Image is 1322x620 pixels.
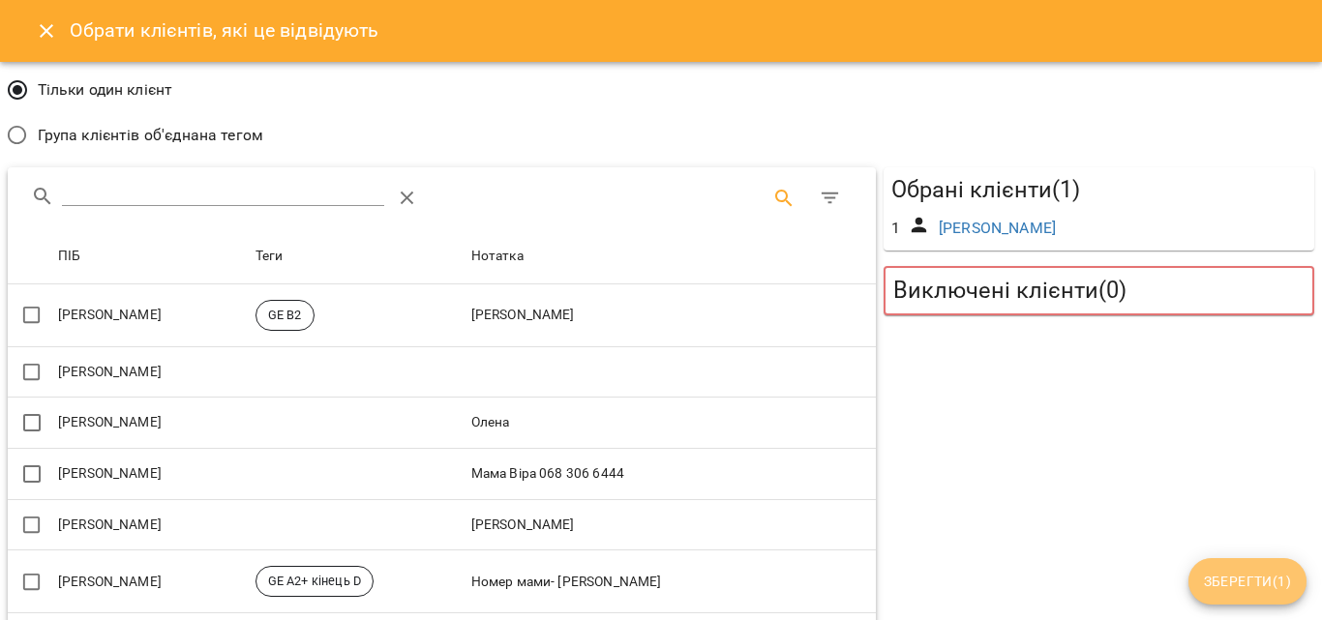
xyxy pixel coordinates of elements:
span: Тільки один клієнт [38,78,173,102]
td: [PERSON_NAME] [54,550,252,613]
span: Зберегти ( 1 ) [1204,570,1291,593]
div: Table Toolbar [8,167,876,229]
a: [PERSON_NAME] [939,219,1056,237]
td: Олена [467,398,877,449]
h5: Обрані клієнти ( 1 ) [891,175,1307,205]
span: Теги [255,245,464,268]
td: [PERSON_NAME] [54,499,252,550]
span: ПІБ [58,245,248,268]
div: ПІБ [58,245,80,268]
td: Мама Віра 068 306 6444 [467,449,877,500]
td: [PERSON_NAME] [54,284,252,347]
div: Sort [471,245,524,268]
button: Close [23,8,70,54]
td: [PERSON_NAME] [467,499,877,550]
button: Search [761,175,807,221]
td: [PERSON_NAME] [54,449,252,500]
h6: Обрати клієнтів, які це відвідують [70,15,379,45]
span: Група клієнтів об'єднана тегом [38,124,263,147]
input: Search [62,175,384,206]
span: GE B2 [256,307,314,324]
button: Фільтр [807,175,854,221]
span: Нотатка [471,245,873,268]
div: 1 [887,213,904,244]
h5: Виключені клієнти ( 0 ) [893,276,1305,306]
td: [PERSON_NAME] [467,284,877,347]
span: GE A2+ кінець D [256,573,373,590]
button: Зберегти(1) [1188,558,1307,605]
td: Номер мами- [PERSON_NAME] [467,550,877,613]
td: [PERSON_NAME] [54,398,252,449]
div: Нотатка [471,245,524,268]
div: Теги [255,245,284,268]
td: [PERSON_NAME] [54,346,252,398]
div: Sort [255,245,284,268]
